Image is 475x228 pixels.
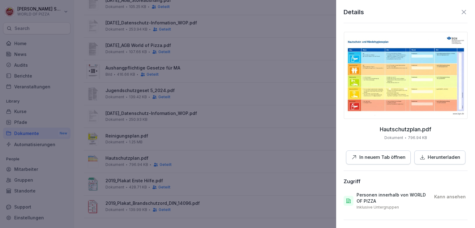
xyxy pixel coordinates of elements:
button: In neuem Tab öffnen [346,150,411,164]
p: Details [344,7,364,17]
p: Herunterladen [428,154,460,161]
p: Dokument [384,135,403,141]
p: Personen innerhalb von WORLD OF PIZZA [357,192,429,204]
p: In neuem Tab öffnen [359,154,405,161]
p: Hautschutzplan.pdf [380,126,431,133]
p: Inklusive Untergruppen [357,205,399,210]
p: 796.94 KB [408,135,427,141]
div: Zugriff [344,178,361,184]
img: thumbnail [344,32,468,119]
p: Kann ansehen [434,194,466,200]
button: Herunterladen [414,150,465,164]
